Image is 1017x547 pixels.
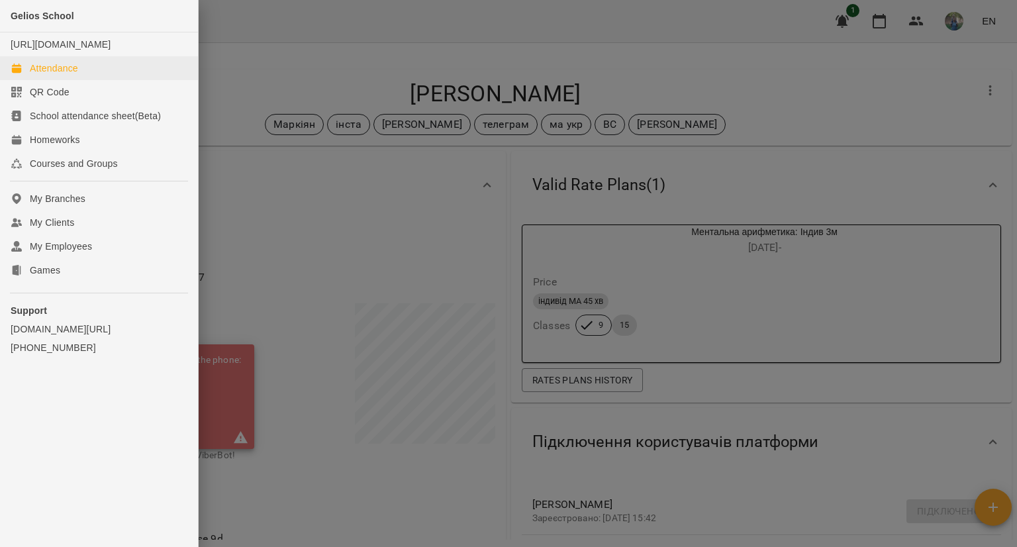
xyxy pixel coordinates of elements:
[30,264,60,277] div: Games
[30,133,80,146] div: Homeworks
[11,341,187,354] a: [PHONE_NUMBER]
[11,39,111,50] a: [URL][DOMAIN_NAME]
[30,85,70,99] div: QR Code
[30,109,161,123] div: School attendance sheet(Beta)
[30,192,85,205] div: My Branches
[30,157,118,170] div: Courses and Groups
[11,323,187,336] a: [DOMAIN_NAME][URL]
[11,11,74,21] span: Gelios School
[11,304,187,317] p: Support
[30,62,78,75] div: Attendance
[30,240,92,253] div: My Employees
[30,216,74,229] div: My Clients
